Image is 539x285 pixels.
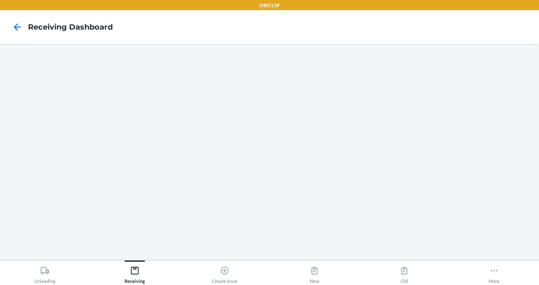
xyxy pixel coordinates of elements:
div: Unloading [34,263,56,284]
div: Old [400,263,409,284]
p: ORD13P [259,2,280,9]
button: Receiving [90,260,180,284]
button: Old [359,260,449,284]
button: More [449,260,539,284]
iframe: Receiving dashboard [7,51,532,253]
div: Receiving [125,263,145,284]
h4: Receiving dashboard [28,22,113,33]
button: New [269,260,359,284]
div: Create Issue [212,263,237,284]
button: Create Issue [180,260,269,284]
div: More [489,263,500,284]
div: New [310,263,320,284]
